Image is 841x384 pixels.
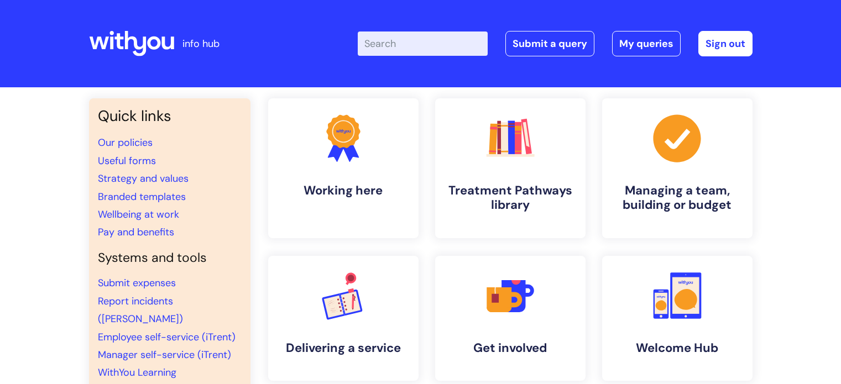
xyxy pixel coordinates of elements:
h4: Systems and tools [98,250,242,266]
a: Treatment Pathways library [435,98,586,238]
a: Report incidents ([PERSON_NAME]) [98,294,183,325]
a: Our policies [98,136,153,149]
h4: Managing a team, building or budget [611,183,744,213]
h3: Quick links [98,107,242,125]
a: My queries [612,31,681,56]
a: Submit a query [505,31,594,56]
a: Branded templates [98,190,186,203]
a: Wellbeing at work [98,208,179,221]
h4: Treatment Pathways library [444,183,577,213]
p: info hub [182,35,220,52]
h4: Get involved [444,341,577,355]
input: Search [358,31,488,56]
h4: Welcome Hub [611,341,744,355]
a: Welcome Hub [602,256,753,381]
h4: Working here [277,183,410,198]
a: Sign out [698,31,753,56]
a: Working here [268,98,419,238]
a: Useful forms [98,154,156,167]
a: Delivering a service [268,256,419,381]
a: Strategy and values [98,172,189,185]
a: Manager self-service (iTrent) [98,348,231,361]
a: Managing a team, building or budget [602,98,753,238]
h4: Delivering a service [277,341,410,355]
div: | - [358,31,753,56]
a: WithYou Learning [98,366,176,379]
a: Get involved [435,256,586,381]
a: Employee self-service (iTrent) [98,330,236,344]
a: Submit expenses [98,276,176,290]
a: Pay and benefits [98,225,174,239]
